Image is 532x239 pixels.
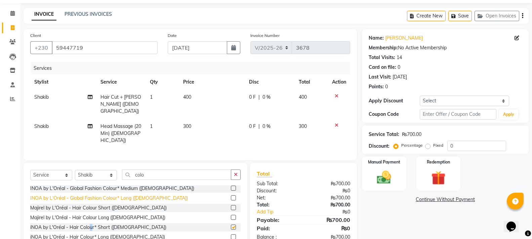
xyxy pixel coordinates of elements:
[369,83,384,90] div: Points:
[369,111,420,118] div: Coupon Code
[397,54,402,61] div: 14
[499,109,518,119] button: Apply
[245,75,295,90] th: Disc
[30,33,41,39] label: Client
[369,143,390,150] div: Discount:
[34,123,49,129] span: Shakib
[372,169,396,186] img: _cash.svg
[475,11,519,21] button: Open Invoices
[427,169,450,187] img: _gift.svg
[363,196,527,203] a: Continue Without Payment
[30,185,194,192] div: INOA by L'Oréal - Global Fashion Colour* Medium ([DEMOGRAPHIC_DATA])
[150,123,153,129] span: 1
[30,195,188,202] div: INOA by L'Oréal - Global Fashion Colour* Long ([DEMOGRAPHIC_DATA])
[183,94,191,100] span: 400
[262,123,271,130] span: 0 %
[146,75,179,90] th: Qty
[258,123,260,130] span: |
[295,75,328,90] th: Total
[100,123,141,143] span: Head Massage (20 Min) ([DEMOGRAPHIC_DATA])
[303,180,355,187] div: ₨700.00
[369,74,391,81] div: Last Visit:
[252,180,303,187] div: Sub Total:
[252,224,303,232] div: Paid:
[401,142,423,148] label: Percentage
[96,75,146,90] th: Service
[168,33,177,39] label: Date
[433,142,443,148] label: Fixed
[122,170,231,180] input: Search or Scan
[183,123,191,129] span: 300
[30,204,167,211] div: Majirel by L'Oréal - Hair Colour Short ([DEMOGRAPHIC_DATA])
[303,201,355,208] div: ₨700.00
[30,75,96,90] th: Stylist
[30,214,165,221] div: Majirel by L'Oréal - Hair Colour Long ([DEMOGRAPHIC_DATA])
[369,97,420,104] div: Apply Discount
[369,44,398,51] div: Membership:
[303,194,355,201] div: ₨700.00
[369,44,522,51] div: No Active Membership
[420,109,496,119] input: Enter Offer / Coupon Code
[31,62,355,75] div: Services
[252,201,303,208] div: Total:
[34,94,49,100] span: Shakib
[262,94,271,101] span: 0 %
[252,187,303,194] div: Discount:
[328,75,350,90] th: Action
[249,123,256,130] span: 0 F
[398,64,400,71] div: 0
[252,208,312,216] a: Add Tip
[369,64,396,71] div: Card on file:
[368,159,400,165] label: Manual Payment
[257,170,272,177] span: Total
[385,35,423,42] a: [PERSON_NAME]
[299,123,307,129] span: 300
[385,83,388,90] div: 0
[393,74,407,81] div: [DATE]
[65,11,112,17] a: PREVIOUS INVOICES
[303,216,355,224] div: ₨700.00
[250,33,280,39] label: Invoice Number
[402,131,421,138] div: ₨700.00
[252,216,303,224] div: Payable:
[52,41,158,54] input: Search by Name/Mobile/Email/Code
[504,212,525,232] iframe: chat widget
[369,35,384,42] div: Name:
[258,94,260,101] span: |
[30,224,166,231] div: iNOA by L'Oréal - Hair Colour* Short ([DEMOGRAPHIC_DATA])
[369,131,399,138] div: Service Total:
[179,75,245,90] th: Price
[407,11,446,21] button: Create New
[303,224,355,232] div: ₨0
[30,41,52,54] button: +230
[252,194,303,201] div: Net:
[427,159,450,165] label: Redemption
[303,187,355,194] div: ₨0
[312,208,355,216] div: ₨0
[369,54,395,61] div: Total Visits:
[150,94,153,100] span: 1
[249,94,256,101] span: 0 F
[448,11,472,21] button: Save
[100,94,141,114] span: Hair Cut + [PERSON_NAME] ([DEMOGRAPHIC_DATA])
[299,94,307,100] span: 400
[32,8,56,20] a: INVOICE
